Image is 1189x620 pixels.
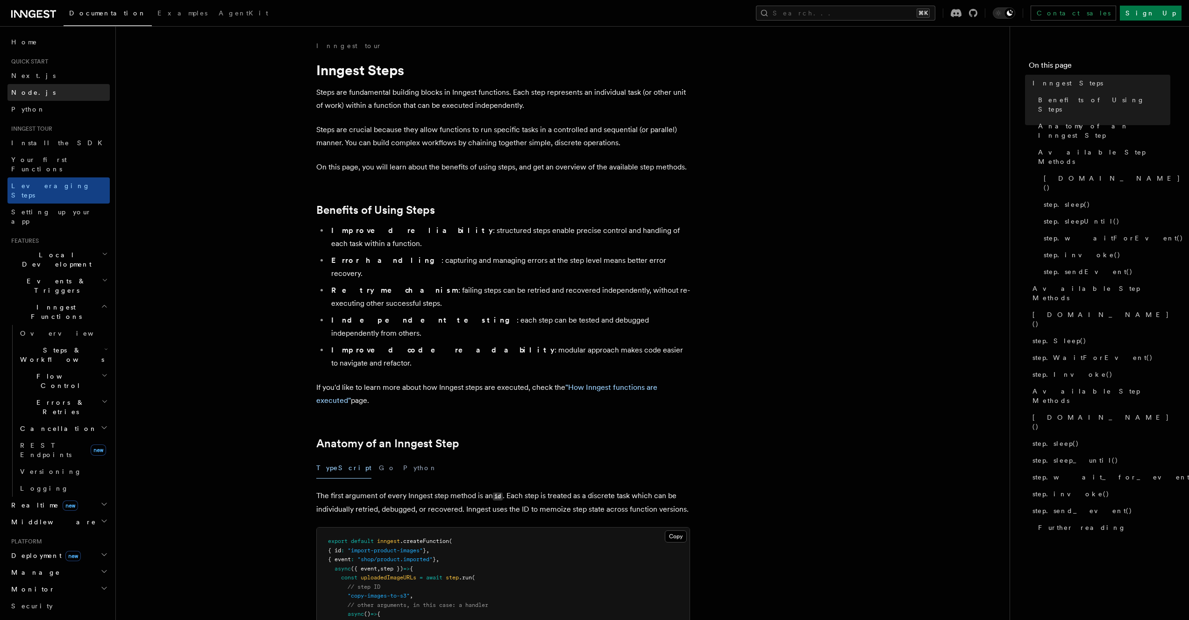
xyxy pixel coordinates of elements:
button: Realtimenew [7,497,110,514]
span: "shop/product.imported" [357,556,433,563]
span: .run [459,574,472,581]
a: step.Sleep() [1029,332,1170,349]
button: Steps & Workflows [16,342,110,368]
button: Local Development [7,247,110,273]
li: : each step can be tested and debugged independently from others. [328,314,690,340]
span: step.sleep_until() [1032,456,1118,465]
span: Manage [7,568,60,577]
span: { [410,565,413,572]
span: Quick start [7,58,48,65]
span: , [377,565,380,572]
span: inngest [377,538,400,544]
span: step.waitForEvent() [1044,233,1183,243]
a: [DOMAIN_NAME]() [1029,306,1170,332]
a: Sign Up [1120,6,1182,21]
span: new [65,551,81,561]
span: } [423,547,426,554]
strong: Retry mechanism [331,286,458,295]
span: ( [472,574,475,581]
span: Realtime [7,500,78,510]
a: Benefits of Using Steps [316,204,435,217]
a: step.waitForEvent() [1040,230,1170,247]
a: Anatomy of an Inngest Step [316,437,459,450]
button: TypeScript [316,458,371,479]
span: [DOMAIN_NAME]() [1044,174,1181,192]
a: step.wait_for_event() [1029,469,1170,486]
span: = [420,574,423,581]
span: => [403,565,410,572]
a: Available Step Methods [1029,280,1170,306]
a: Setting up your app [7,204,110,230]
button: Monitor [7,581,110,598]
span: Next.js [11,72,56,79]
span: default [351,538,374,544]
span: ( [449,538,452,544]
span: , [426,547,429,554]
span: Features [7,237,39,245]
button: Events & Triggers [7,273,110,299]
span: "import-product-images" [348,547,423,554]
span: { id [328,547,341,554]
span: Cancellation [16,424,97,433]
span: Anatomy of an Inngest Step [1038,121,1170,140]
span: Middleware [7,517,96,527]
span: { [377,611,380,617]
span: Install the SDK [11,139,108,147]
span: // other arguments, in this case: a handler [348,602,488,608]
span: // step ID [348,584,380,590]
button: Cancellation [16,420,110,437]
a: step.invoke() [1040,247,1170,263]
span: Available Step Methods [1032,284,1170,303]
button: Manage [7,564,110,581]
a: Inngest tour [316,41,382,50]
span: Events & Triggers [7,276,102,295]
h1: Inngest Steps [316,62,690,78]
span: { event [328,556,351,563]
span: Documentation [69,9,146,17]
button: Middleware [7,514,110,530]
button: Python [403,458,437,479]
a: Python [7,101,110,118]
span: step.sleepUntil() [1044,217,1120,226]
span: () [364,611,370,617]
a: Inngest Steps [1029,75,1170,92]
span: , [410,592,413,599]
span: ({ event [351,565,377,572]
p: On this page, you will learn about the benefits of using steps, and get an overview of the availa... [316,161,690,174]
button: Toggle dark mode [993,7,1015,19]
a: Benefits of Using Steps [1034,92,1170,118]
span: Available Step Methods [1038,148,1170,166]
a: [DOMAIN_NAME]() [1029,409,1170,435]
span: Setting up your app [11,208,92,225]
span: export [328,538,348,544]
span: new [63,500,78,511]
p: Steps are crucial because they allow functions to run specific tasks in a controlled and sequenti... [316,123,690,149]
button: Go [379,458,396,479]
span: step.sleep() [1032,439,1079,448]
span: : [341,547,344,554]
button: Copy [665,530,687,542]
a: Install the SDK [7,134,110,151]
li: : failing steps can be retried and recovered independently, without re-executing other successful... [328,284,690,310]
span: Versioning [20,468,82,475]
p: Steps are fundamental building blocks in Inngest functions. Each step represents an individual ta... [316,86,690,112]
span: step [446,574,459,581]
span: Platform [7,538,42,545]
h4: On this page [1029,60,1170,75]
li: : modular approach makes code easier to navigate and refactor. [328,344,690,370]
span: Further reading [1038,523,1126,532]
a: AgentKit [213,3,274,25]
a: step.sendEvent() [1040,263,1170,280]
span: } [433,556,436,563]
button: Flow Control [16,368,110,394]
span: async [348,611,364,617]
a: Your first Functions [7,151,110,177]
button: Inngest Functions [7,299,110,325]
span: step }) [380,565,403,572]
button: Errors & Retries [16,394,110,420]
a: Security [7,598,110,614]
span: , [436,556,439,563]
span: Node.js [11,89,56,96]
span: Inngest tour [7,125,52,133]
span: step.sleep() [1044,200,1090,209]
